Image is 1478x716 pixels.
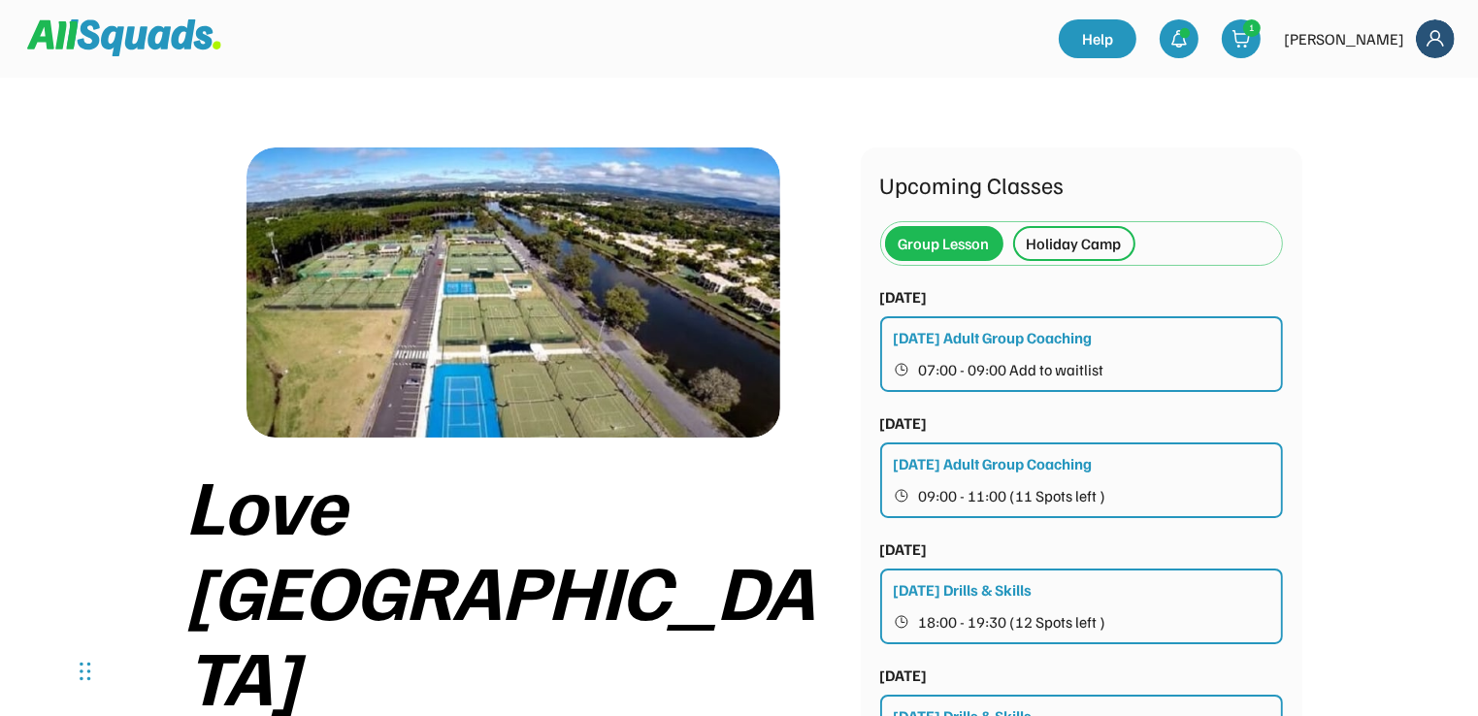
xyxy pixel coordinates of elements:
[894,609,1271,635] button: 18:00 - 19:30 (12 Spots left )
[1027,232,1122,255] div: Holiday Camp
[880,167,1283,202] div: Upcoming Classes
[894,578,1033,602] div: [DATE] Drills & Skills
[894,326,1093,349] div: [DATE] Adult Group Coaching
[919,488,1106,504] span: 09:00 - 11:00 (11 Spots left )
[894,357,1271,382] button: 07:00 - 09:00 Add to waitlist
[919,362,1104,377] span: 07:00 - 09:00 Add to waitlist
[1416,19,1455,58] img: Frame%2018.svg
[880,285,928,309] div: [DATE]
[1284,27,1404,50] div: [PERSON_NAME]
[894,452,1093,475] div: [DATE] Adult Group Coaching
[246,147,780,438] img: love%20tennis%20cover.jpg
[1232,29,1251,49] img: shopping-cart-01%20%281%29.svg
[899,232,990,255] div: Group Lesson
[27,19,221,56] img: Squad%20Logo.svg
[880,411,928,435] div: [DATE]
[1169,29,1189,49] img: bell-03%20%281%29.svg
[880,664,928,687] div: [DATE]
[1059,19,1136,58] a: Help
[880,537,928,561] div: [DATE]
[1244,20,1260,35] div: 1
[894,483,1271,508] button: 09:00 - 11:00 (11 Spots left )
[919,614,1106,630] span: 18:00 - 19:30 (12 Spots left )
